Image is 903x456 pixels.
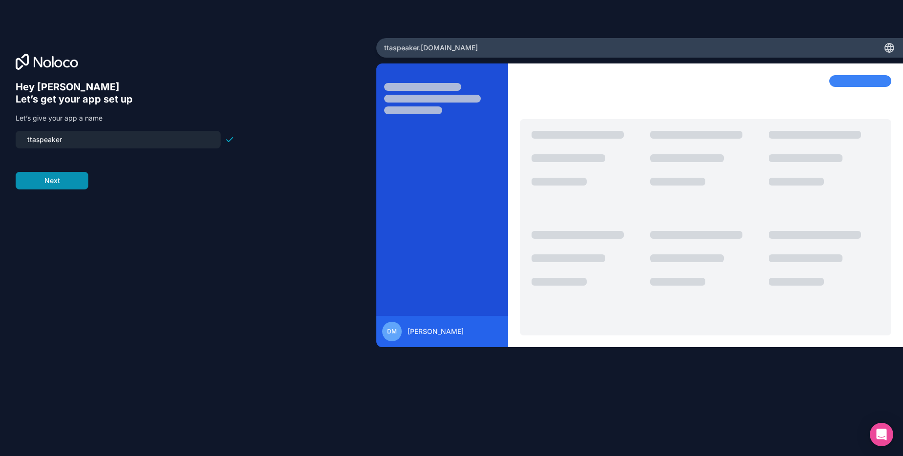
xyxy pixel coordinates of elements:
p: Let’s give your app a name [16,113,234,123]
span: DM [387,328,397,335]
span: ttaspeaker .[DOMAIN_NAME] [384,43,478,53]
h6: Let’s get your app set up [16,93,234,105]
span: [PERSON_NAME] [408,327,464,336]
button: Next [16,172,88,189]
h6: Hey [PERSON_NAME] [16,81,234,93]
input: my-team [21,133,215,146]
div: Open Intercom Messenger [870,423,893,446]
